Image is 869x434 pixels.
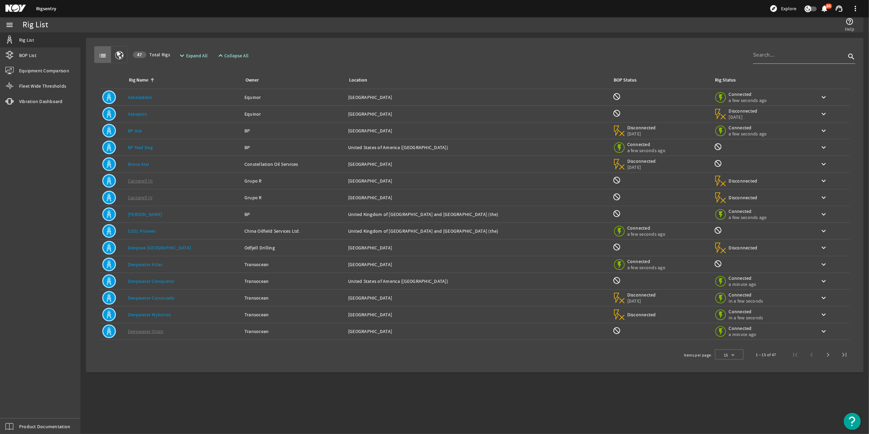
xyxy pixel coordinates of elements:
span: Disconnected [627,292,656,298]
span: [DATE] [729,114,758,120]
div: Grupo R [244,194,343,201]
div: United Kingdom of [GEOGRAPHIC_DATA] and [GEOGRAPHIC_DATA] (the) [348,228,607,234]
mat-icon: keyboard_arrow_down [820,193,828,202]
span: Connected [627,141,665,147]
span: Connected [729,91,767,97]
span: Expand All [186,52,208,59]
span: Connected [729,125,767,131]
div: [GEOGRAPHIC_DATA] [348,328,607,335]
div: Grupo R [244,177,343,184]
a: Rigsentry [36,5,56,12]
span: Disconnected [627,125,656,131]
span: Disconnected [627,158,656,164]
mat-icon: keyboard_arrow_down [820,310,828,319]
div: Equinor [244,94,343,101]
div: BP [244,144,343,151]
div: [GEOGRAPHIC_DATA] [348,311,607,318]
button: Collapse All [214,49,252,62]
span: a few seconds ago [627,231,665,237]
button: Open Resource Center [844,413,861,430]
span: Connected [729,275,758,281]
span: a minute ago [729,281,758,287]
mat-icon: keyboard_arrow_down [820,210,828,218]
div: Transocean [244,278,343,285]
mat-icon: keyboard_arrow_down [820,227,828,235]
div: Transocean [244,311,343,318]
mat-icon: help_outline [846,17,854,26]
mat-icon: support_agent [835,4,843,13]
mat-icon: BOP Monitoring not available for this rig [613,276,621,285]
span: a few seconds ago [729,214,767,220]
mat-icon: expand_more [178,52,183,60]
div: Constellation Oil Services [244,161,343,168]
div: Rig List [23,21,48,28]
span: Total Rigs [133,51,170,58]
span: Product Documentation [19,423,70,430]
a: Cantarell III [128,178,153,184]
span: Disconnected [729,108,758,114]
span: Disconnected [729,178,758,184]
button: Next page [820,347,836,363]
div: Transocean [244,294,343,301]
mat-icon: BOP Monitoring not available for this rig [613,193,621,201]
button: 86 [821,5,828,12]
mat-icon: explore [769,4,778,13]
span: Connected [729,325,758,331]
div: Owner [245,76,259,84]
span: a few seconds ago [627,264,665,271]
span: a minute ago [729,331,758,337]
div: Rig Status [715,76,736,84]
div: [GEOGRAPHIC_DATA] [348,127,607,134]
a: Deepwater Conqueror [128,278,175,284]
a: Cantarell IV [128,194,152,201]
div: Items per page: [684,352,712,359]
a: Askeladden [128,94,153,100]
div: [GEOGRAPHIC_DATA] [348,194,607,201]
div: Equinor [244,111,343,117]
a: Deepwater Corcovado [128,295,175,301]
div: Transocean [244,328,343,335]
mat-icon: BOP Monitoring not available for this rig [613,327,621,335]
div: 47 [133,52,146,58]
div: Owner [244,76,340,84]
mat-icon: BOP Monitoring not available for this rig [613,109,621,117]
mat-icon: keyboard_arrow_down [820,177,828,185]
mat-icon: keyboard_arrow_down [820,110,828,118]
mat-icon: keyboard_arrow_down [820,93,828,101]
mat-icon: keyboard_arrow_down [820,160,828,168]
span: Connected [627,258,665,264]
span: in a few seconds [729,298,763,304]
span: a few seconds ago [627,147,665,154]
button: Last page [836,347,853,363]
mat-icon: Rig Monitoring not available for this rig [714,143,722,151]
mat-icon: keyboard_arrow_down [820,294,828,302]
mat-icon: expand_less [216,52,222,60]
span: BOP List [19,52,36,59]
a: Deepwater Atlas [128,261,163,267]
button: Explore [767,3,799,14]
div: [GEOGRAPHIC_DATA] [348,244,607,251]
div: United States of America ([GEOGRAPHIC_DATA]) [348,278,607,285]
mat-icon: vibration [5,97,14,105]
mat-icon: BOP Monitoring not available for this rig [613,176,621,184]
span: Equipment Comparison [19,67,69,74]
span: Help [845,26,855,32]
span: a few seconds ago [729,97,767,103]
span: Rig List [19,37,34,43]
div: Transocean [244,261,343,268]
div: [GEOGRAPHIC_DATA] [348,94,607,101]
span: a few seconds ago [729,131,767,137]
span: Disconnected [627,312,656,318]
span: Connected [729,308,763,315]
span: Explore [781,5,796,12]
mat-icon: BOP Monitoring not available for this rig [613,243,621,251]
span: Connected [729,208,767,214]
div: BP [244,211,343,218]
div: [GEOGRAPHIC_DATA] [348,111,607,117]
button: more_vert [847,0,864,17]
mat-icon: list [99,52,107,60]
span: in a few seconds [729,315,763,321]
span: Connected [729,292,763,298]
mat-icon: Rig Monitoring not available for this rig [714,260,722,268]
mat-icon: BOP Monitoring not available for this rig [613,92,621,101]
